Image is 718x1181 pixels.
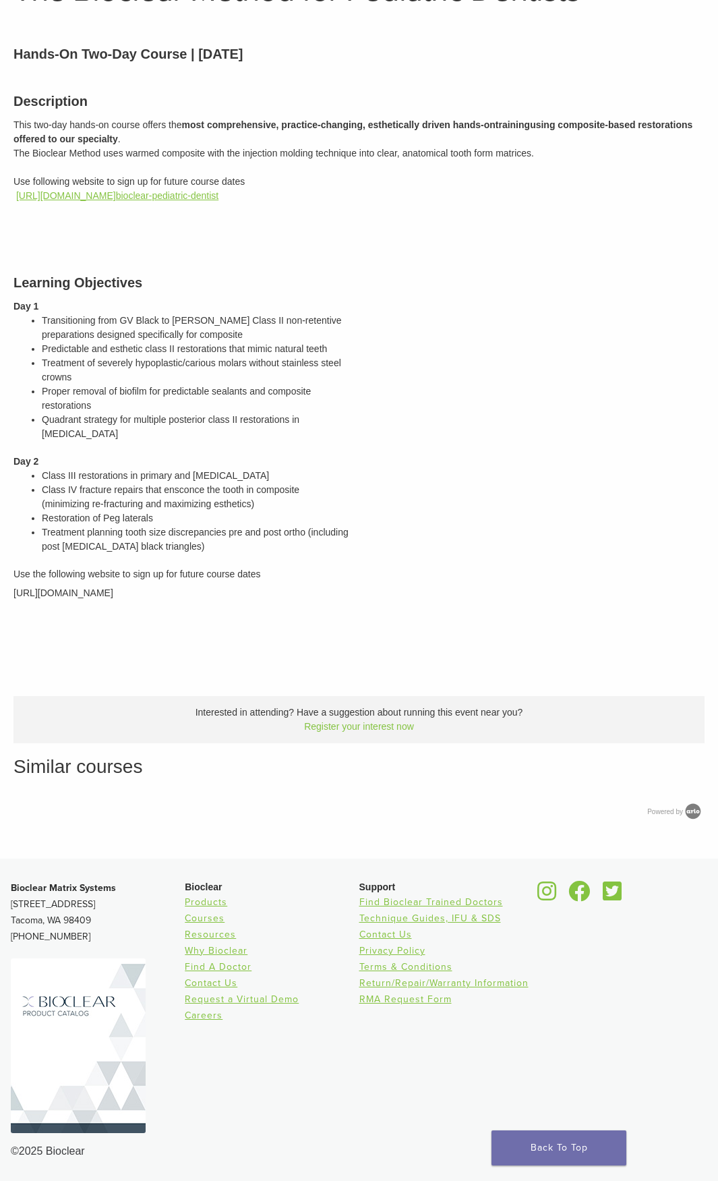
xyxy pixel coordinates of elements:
span: The Bioclear Method uses warmed composite with the injection molding technique into clear, anatom... [13,148,534,159]
div: ©2025 Bioclear [11,1143,707,1159]
a: Register your interest now [304,721,414,732]
span: Transitioning from GV Black to [PERSON_NAME] Class II non-retentive preparations designed specifi... [42,315,342,340]
h3: Similar courses [13,753,705,781]
span: most comprehensive, practice-changing, esthetically driven hands-on [182,119,496,130]
span: This two-day hands-on course offers the [13,119,182,130]
a: Careers [185,1010,222,1021]
a: Bioclear [533,889,562,902]
a: Resources [185,929,236,940]
span: . [118,134,121,144]
strong: Bioclear Matrix Systems [11,882,116,894]
span: Support [359,882,396,892]
span: Quadrant strategy for multiple posterior class II restorations in [MEDICAL_DATA] [42,414,299,439]
b: Day 2 [13,456,38,467]
p: [STREET_ADDRESS] Tacoma, WA 98409 [PHONE_NUMBER] [11,880,185,945]
span: Class III restorations in primary and [MEDICAL_DATA] [42,470,269,481]
img: Arlo training & Event Software [683,801,703,822]
h3: Learning Objectives [13,272,349,293]
span: Treatment planning tooth size discrepancies pre and post ortho (including post [MEDICAL_DATA] bla... [42,527,349,552]
a: [URL][DOMAIN_NAME]bioclear-pediatric-dentist [16,190,218,201]
a: Bioclear [598,889,626,902]
a: Technique Guides, IFU & SDS [359,913,501,924]
a: Return/Repair/Warranty Information [359,977,529,989]
a: Find A Doctor [185,961,251,973]
a: Terms & Conditions [359,961,452,973]
img: Bioclear [11,958,146,1133]
a: Products [185,896,227,908]
a: Why Bioclear [185,945,247,956]
a: Find Bioclear Trained Doctors [359,896,503,908]
p: Interested in attending? Have a suggestion about running this event near you? [13,696,705,743]
p: Hands-On Two-Day Course | [DATE] [13,44,705,64]
span: Predictable and esthetic class II restorations that mimic natural teeth [42,343,327,354]
a: Request a Virtual Demo [185,993,299,1005]
span: Use the following website to sign up for future course dates [13,569,261,579]
a: Powered by [647,808,705,815]
a: Privacy Policy [359,945,425,956]
a: Bioclear [564,889,595,902]
a: RMA Request Form [359,993,452,1005]
a: Contact Us [185,977,237,989]
div: Use following website to sign up for future course dates [13,175,705,189]
h3: Description [13,91,705,111]
a: Courses [185,913,225,924]
span: training [496,119,530,130]
span: Restoration of Peg laterals [42,513,153,523]
a: Back To Top [491,1130,626,1165]
span: Class IV fracture repairs that ensconce the tooth in composite (minimizing re-fracturing and maxi... [42,484,299,509]
span: Proper removal of biofilm for predictable sealants and composite restorations [42,386,311,411]
span: [URL][DOMAIN_NAME] [13,587,113,598]
b: Day 1 [13,301,38,312]
a: Contact Us [359,929,412,940]
span: Bioclear [185,882,222,892]
span: Treatment of severely hypoplastic/carious molars without stainless steel crowns [42,357,341,382]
